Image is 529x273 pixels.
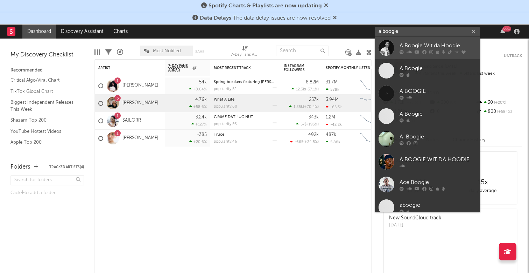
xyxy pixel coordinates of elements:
div: A&R Pipeline [117,42,123,62]
div: popularity: 46 [214,140,237,144]
div: 487k [326,132,336,137]
div: Edit Columns [94,42,100,62]
div: 492k [308,132,319,137]
span: -665 [295,140,303,144]
div: 30 [475,98,522,107]
span: -37.1 % [306,88,318,91]
div: GIMME DAT LUG NUT [214,115,277,119]
div: Most Recent Track [214,66,266,70]
div: 15 x [450,178,515,187]
div: What A Life [214,98,277,102]
input: Search... [276,46,329,56]
span: 57 [301,123,305,127]
div: 1.2M [326,115,335,120]
div: 800 [475,107,522,116]
div: popularity: 52 [214,87,237,91]
div: A Boogie [400,64,477,73]
div: popularity: 56 [214,122,237,126]
a: [PERSON_NAME] [122,83,158,89]
a: Dashboard [22,25,56,39]
div: 54k [199,80,207,84]
a: Discovery Assistant [56,25,108,39]
div: Artist [98,66,151,70]
button: Untrack [504,53,522,60]
div: 8.82M [306,80,319,84]
div: [DATE] [389,222,441,229]
div: +20.6 % [189,139,207,144]
a: TikTok Global Chart [10,88,77,95]
button: Tracked Artists(4) [49,165,84,169]
div: +58.6 % [189,104,207,109]
div: ( ) [296,122,319,127]
svg: Chart title [357,95,389,112]
a: A BOOGIE [375,82,480,105]
div: -385 [197,132,207,137]
a: Biggest Independent Releases This Week [10,98,77,113]
div: aboogie [400,201,477,209]
div: daily average [450,187,515,195]
div: Truce [214,133,277,137]
button: 99+ [500,29,505,34]
a: Shazam Top 200 [10,116,77,124]
a: YouTube Hottest Videos [10,128,77,135]
input: Search for folders... [10,175,84,185]
a: A BOOGIE WIT DA HOODIE [375,150,480,173]
div: Click to add a folder. [10,189,84,197]
span: Spotify Charts & Playlists are now updating [209,3,322,9]
div: +127 % [191,122,207,127]
a: [PERSON_NAME] [122,135,158,141]
div: My Discovery Checklist [10,51,84,59]
div: A Boogie [400,110,477,118]
a: A Boogie [375,105,480,128]
svg: Chart title [357,77,389,95]
div: 588k [326,87,339,92]
div: Recommended [10,66,84,75]
div: A BOOGIE WIT DA HOODIE [400,155,477,164]
button: Save [195,50,204,54]
a: Spring breakers featuring [PERSON_NAME] [214,80,291,84]
a: [PERSON_NAME] [122,100,158,106]
span: Dismiss [333,15,337,21]
div: 343k [309,115,319,120]
div: Spotify Monthly Listeners [326,66,378,70]
a: Truce [214,133,224,137]
div: Ace Boogie [400,178,477,186]
input: Search for artists [375,27,480,36]
span: +20 % [493,101,506,105]
div: A-Boogie [400,132,477,141]
div: 3.94M [326,97,339,102]
a: SAILORR [122,118,141,124]
div: 31.7M [326,80,338,84]
div: New SoundCloud track [389,214,441,222]
div: ( ) [290,139,319,144]
div: -65.3k [326,105,342,109]
a: Spotify Track Velocity Chart [10,150,77,157]
a: aboogie [375,196,480,219]
div: 5.88k [326,140,340,144]
span: +24.5 % [304,140,318,144]
span: 1.85k [294,105,303,109]
span: +584 % [496,110,512,114]
div: Instagram Followers [284,64,308,72]
div: ( ) [289,104,319,109]
div: Filters [105,42,112,62]
div: A BOOGIE [400,87,477,95]
div: 4.76k [195,97,207,102]
span: Data Delays [200,15,231,21]
div: 3.24k [196,115,207,120]
div: -42.2k [326,122,342,127]
div: Folders [10,163,30,171]
a: What A Life [214,98,234,102]
span: 7-Day Fans Added [168,64,191,72]
span: +193 % [306,123,318,127]
span: Most Notified [153,49,181,53]
svg: Chart title [357,130,389,147]
div: ( ) [291,87,319,91]
a: Charts [108,25,133,39]
span: +70.4 % [304,105,318,109]
div: 99 + [502,26,511,32]
a: Critical Algo/Viral Chart [10,76,77,84]
span: 12.3k [296,88,305,91]
div: popularity: 60 [214,105,237,109]
a: GIMME DAT LUG NUT [214,115,253,119]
